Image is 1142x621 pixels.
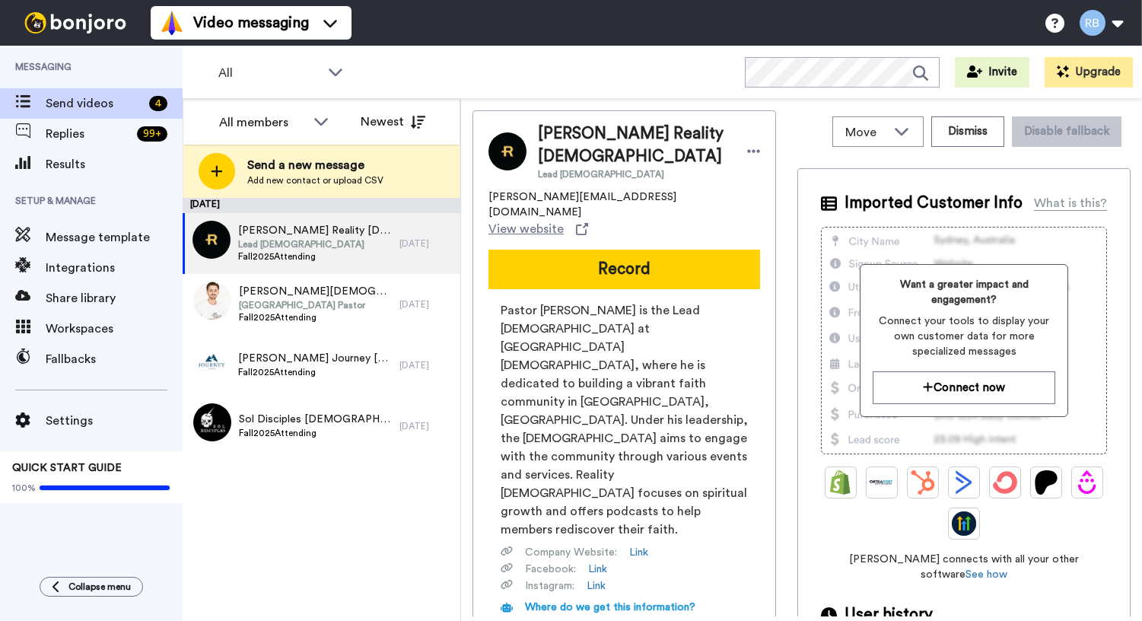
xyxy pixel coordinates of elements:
span: Imported Customer Info [845,192,1023,215]
div: [DATE] [183,198,460,213]
img: Patreon [1034,470,1058,495]
span: [GEOGRAPHIC_DATA] Pastor [239,299,392,311]
span: Move [845,123,886,142]
img: b6b4aaa5-3261-4a44-9d63-e9dc83e8eca2.png [192,342,231,381]
a: View website [488,220,588,238]
img: vm-color.svg [160,11,184,35]
div: [DATE] [399,237,453,250]
button: Dismiss [931,116,1004,147]
span: Send videos [46,94,143,113]
div: What is this? [1034,194,1107,212]
img: Ontraport [870,470,894,495]
span: Fallbacks [46,350,183,368]
button: Record [488,250,760,289]
button: Collapse menu [40,577,143,597]
span: Workspaces [46,320,183,338]
span: Fall2025Attending [239,311,392,323]
img: GoHighLevel [952,511,976,536]
span: Fall2025Attending [238,366,392,378]
span: Fall2025Attending [239,427,392,439]
div: [DATE] [399,420,453,432]
img: ActiveCampaign [952,470,976,495]
span: Fall2025Attending [238,250,392,263]
span: Lead [DEMOGRAPHIC_DATA] [538,168,732,180]
span: Collapse menu [68,581,131,593]
div: [DATE] [399,298,453,310]
span: Where do we get this information? [525,602,695,613]
img: Image of Joe Reality Church [488,132,526,170]
span: Share library [46,289,183,307]
img: 124500f6-5622-40d5-9f71-f67c20e13e2a.jpg [193,282,231,320]
span: Pastor [PERSON_NAME] is the Lead [DEMOGRAPHIC_DATA] at [GEOGRAPHIC_DATA][DEMOGRAPHIC_DATA], where... [501,301,748,539]
div: All members [219,113,306,132]
a: See how [965,569,1007,580]
span: Video messaging [193,12,309,33]
button: Upgrade [1045,57,1133,88]
img: ConvertKit [993,470,1017,495]
img: bj-logo-header-white.svg [18,12,132,33]
span: [PERSON_NAME] Reality [DEMOGRAPHIC_DATA] [238,223,392,238]
span: Company Website : [525,545,617,560]
span: Message template [46,228,183,247]
span: Results [46,155,183,174]
button: Disable fallback [1012,116,1121,147]
img: ca9de22f-5c79-4244-834b-6ac8157c929e.png [192,221,231,259]
span: QUICK START GUIDE [12,463,122,473]
span: [PERSON_NAME] Reality [DEMOGRAPHIC_DATA] [538,123,732,168]
img: Shopify [829,470,853,495]
span: [PERSON_NAME] Journey [DEMOGRAPHIC_DATA] [238,351,392,366]
span: Add new contact or upload CSV [247,174,383,186]
a: Link [588,562,607,577]
span: Want a greater impact and engagement? [873,277,1055,307]
a: Link [629,545,648,560]
div: 4 [149,96,167,111]
span: [PERSON_NAME][DEMOGRAPHIC_DATA] [239,284,392,299]
span: 100% [12,482,36,494]
button: Connect now [873,371,1055,404]
button: Newest [349,107,437,137]
span: [PERSON_NAME] connects with all your other software [821,552,1107,582]
span: Settings [46,412,183,430]
div: 99 + [137,126,167,142]
span: Facebook : [525,562,576,577]
img: Hubspot [911,470,935,495]
img: Drip [1075,470,1099,495]
img: 971b81fe-d831-4450-b364-e042f700983f.png [193,403,231,441]
span: [PERSON_NAME][EMAIL_ADDRESS][DOMAIN_NAME] [488,189,760,220]
span: View website [488,220,564,238]
span: Sol Disciples [DEMOGRAPHIC_DATA] [239,412,392,427]
span: Replies [46,125,131,143]
div: [DATE] [399,359,453,371]
span: Instagram : [525,578,574,594]
span: Connect your tools to display your own customer data for more specialized messages [873,314,1055,359]
span: Integrations [46,259,183,277]
span: Send a new message [247,156,383,174]
span: Lead [DEMOGRAPHIC_DATA] [238,238,392,250]
span: All [218,64,320,82]
a: Link [587,578,606,594]
button: Invite [955,57,1029,88]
